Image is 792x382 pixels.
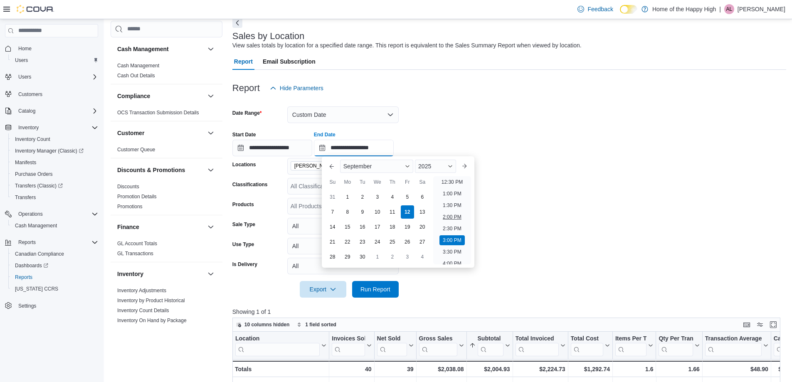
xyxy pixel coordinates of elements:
[659,335,693,356] div: Qty Per Transaction
[8,133,101,145] button: Inventory Count
[117,166,185,174] h3: Discounts & Promotions
[117,129,144,137] h3: Customer
[8,145,101,157] a: Inventory Manager (Classic)
[15,286,58,292] span: [US_STATE] CCRS
[117,204,143,209] a: Promotions
[515,364,565,374] div: $2,224.73
[371,250,384,264] div: day-1
[12,169,98,179] span: Purchase Orders
[341,190,354,204] div: day-1
[117,250,153,257] span: GL Transactions
[235,335,326,356] button: Location
[416,250,429,264] div: day-4
[233,320,293,330] button: 10 columns hidden
[12,272,98,282] span: Reports
[12,158,98,168] span: Manifests
[206,269,216,279] button: Inventory
[15,209,98,219] span: Operations
[117,92,204,100] button: Compliance
[111,239,222,262] div: Finance
[117,193,157,200] span: Promotion Details
[15,237,98,247] span: Reports
[117,109,199,116] span: OCS Transaction Submission Details
[326,250,339,264] div: day-28
[117,72,155,79] span: Cash Out Details
[15,251,64,257] span: Canadian Compliance
[416,235,429,249] div: day-27
[15,72,35,82] button: Users
[386,175,399,189] div: Th
[416,205,429,219] div: day-13
[352,281,399,298] button: Run Report
[111,61,222,84] div: Cash Management
[439,200,465,210] li: 1:30 PM
[235,335,320,343] div: Location
[416,175,429,189] div: Sa
[15,237,39,247] button: Reports
[280,84,323,92] span: Hide Parameters
[117,73,155,79] a: Cash Out Details
[12,284,98,294] span: Washington CCRS
[206,44,216,54] button: Cash Management
[15,274,32,281] span: Reports
[12,249,98,259] span: Canadian Compliance
[117,166,204,174] button: Discounts & Promotions
[8,271,101,283] button: Reports
[341,220,354,234] div: day-15
[294,162,359,170] span: [PERSON_NAME][GEOGRAPHIC_DATA] - Fire & Flower
[206,91,216,101] button: Compliance
[401,235,414,249] div: day-26
[287,218,399,234] button: All
[18,211,43,217] span: Operations
[438,177,466,187] li: 12:30 PM
[232,181,268,188] label: Classifications
[326,205,339,219] div: day-7
[18,45,32,52] span: Home
[287,258,399,274] button: All
[232,261,257,268] label: Is Delivery
[117,63,159,69] a: Cash Management
[266,80,327,96] button: Hide Parameters
[2,88,101,100] button: Customers
[356,175,369,189] div: Tu
[12,249,67,259] a: Canadian Compliance
[401,190,414,204] div: day-5
[515,335,565,356] button: Total Invoiced
[15,89,46,99] a: Customers
[652,4,716,14] p: Home of the Happy High
[15,301,39,311] a: Settings
[18,239,36,246] span: Reports
[12,55,98,65] span: Users
[659,335,693,343] div: Qty Per Transaction
[8,180,101,192] a: Transfers (Classic)
[515,335,558,343] div: Total Invoiced
[341,205,354,219] div: day-8
[705,335,762,343] div: Transaction Average
[2,71,101,83] button: Users
[439,259,465,269] li: 4:00 PM
[356,235,369,249] div: day-23
[117,62,159,69] span: Cash Management
[2,122,101,133] button: Inventory
[705,335,768,356] button: Transaction Average
[419,335,457,356] div: Gross Sales
[705,364,768,374] div: $48.90
[18,74,31,80] span: Users
[386,190,399,204] div: day-4
[12,284,62,294] a: [US_STATE] CCRS
[439,189,465,199] li: 1:00 PM
[377,335,413,356] button: Net Sold
[15,89,98,99] span: Customers
[117,240,157,247] span: GL Account Totals
[111,108,222,121] div: Compliance
[15,222,57,229] span: Cash Management
[12,169,56,179] a: Purchase Orders
[341,250,354,264] div: day-29
[117,308,169,313] a: Inventory Count Details
[15,301,98,311] span: Settings
[326,175,339,189] div: Su
[326,235,339,249] div: day-21
[8,192,101,203] button: Transfers
[117,251,153,256] a: GL Transactions
[117,146,155,153] span: Customer Queue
